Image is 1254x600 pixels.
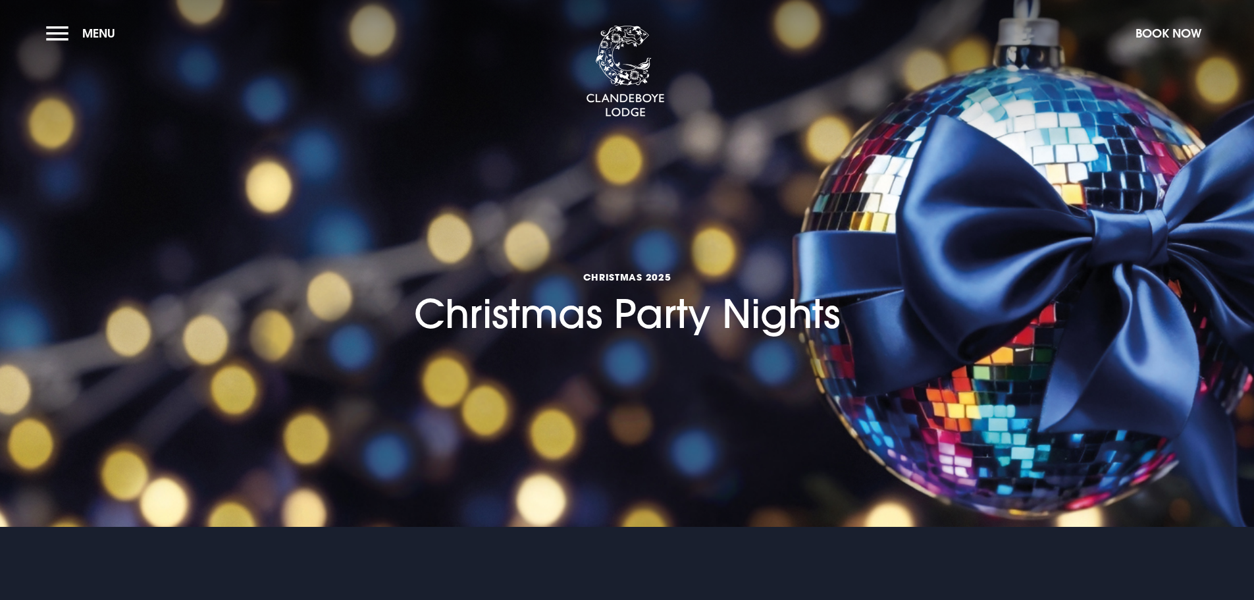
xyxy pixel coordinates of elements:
[586,26,665,118] img: Clandeboye Lodge
[414,271,840,283] span: Christmas 2025
[82,26,115,41] span: Menu
[414,196,840,337] h1: Christmas Party Nights
[46,19,122,47] button: Menu
[1129,19,1208,47] button: Book Now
